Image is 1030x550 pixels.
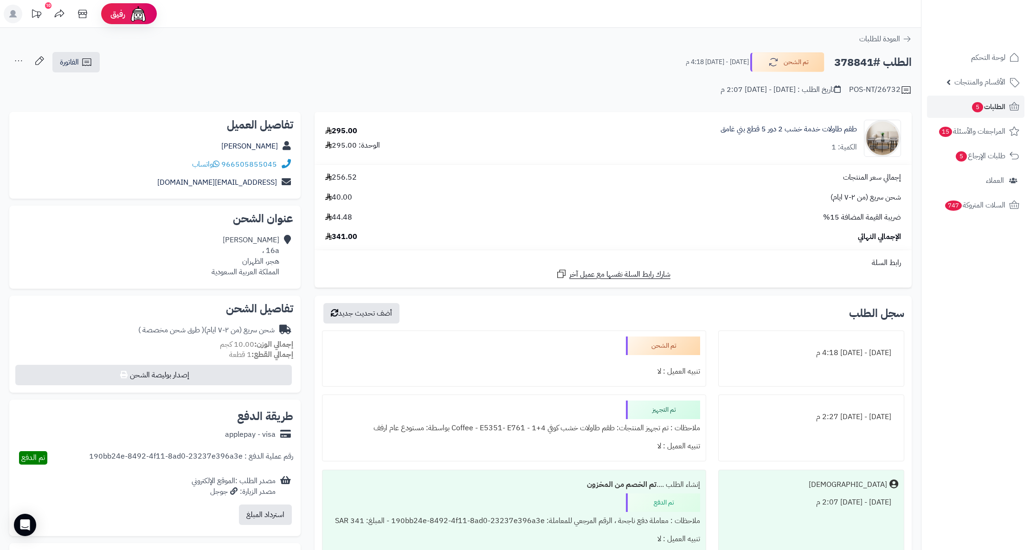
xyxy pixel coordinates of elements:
h3: سجل الطلب [849,308,904,319]
span: الأقسام والمنتجات [954,76,1005,89]
a: الطلبات5 [927,96,1024,118]
div: [DATE] - [DATE] 4:18 م [724,344,898,362]
span: تم الدفع [21,452,45,463]
span: المراجعات والأسئلة [938,125,1005,138]
span: 5 [955,151,967,162]
button: استرداد المبلغ [239,505,292,525]
a: [EMAIL_ADDRESS][DOMAIN_NAME] [157,177,277,188]
div: Open Intercom Messenger [14,514,36,536]
a: [PERSON_NAME] [221,141,278,152]
span: 15 [939,126,953,137]
div: [DEMOGRAPHIC_DATA] [809,479,887,490]
a: السلات المتروكة747 [927,194,1024,216]
span: الفاتورة [60,57,79,68]
div: ملاحظات : معاملة دفع ناجحة ، الرقم المرجعي للمعاملة: 190bb24e-8492-4f11-8ad0-23237e396a3e - المبل... [328,512,700,530]
a: واتساب [192,159,219,170]
a: لوحة التحكم [927,46,1024,69]
a: العملاء [927,169,1024,192]
span: العودة للطلبات [859,33,900,45]
span: 747 [945,200,963,211]
span: شحن سريع (من ٢-٧ ايام) [830,192,901,203]
span: ( طرق شحن مخصصة ) [138,324,204,336]
div: تنبيه العميل : لا [328,362,700,381]
div: تم الدفع [626,493,700,512]
div: رابط السلة [318,258,908,268]
div: [DATE] - [DATE] 2:07 م [724,493,898,511]
small: [DATE] - [DATE] 4:18 م [686,58,749,67]
a: المراجعات والأسئلة15 [927,120,1024,142]
span: 256.52 [325,172,357,183]
span: الإجمالي النهائي [858,232,901,242]
div: تنبيه العميل : لا [328,437,700,455]
a: العودة للطلبات [859,33,912,45]
b: تم الخصم من المخزون [587,479,657,490]
small: 10.00 كجم [220,339,293,350]
strong: إجمالي القطع: [251,349,293,360]
h2: عنوان الشحن [17,213,293,224]
div: applepay - visa [225,429,276,440]
h2: الطلب #378841 [834,53,912,72]
span: شارك رابط السلة نفسها مع عميل آخر [569,269,670,280]
div: رقم عملية الدفع : 190bb24e-8492-4f11-8ad0-23237e396a3e [89,451,293,465]
div: الكمية: 1 [831,142,857,153]
img: 1756383871-1-90x90.jpg [864,120,901,157]
span: السلات المتروكة [944,199,1005,212]
span: 44.48 [325,212,352,223]
a: شارك رابط السلة نفسها مع عميل آخر [556,268,670,280]
span: لوحة التحكم [971,51,1005,64]
span: إجمالي سعر المنتجات [843,172,901,183]
small: 1 قطعة [229,349,293,360]
div: [PERSON_NAME] 16a ، هجر، الظهران المملكة العربية السعودية [212,235,279,277]
div: POS-NT/26732 [849,84,912,96]
div: مصدر الطلب :الموقع الإلكتروني [192,476,276,497]
span: طلبات الإرجاع [955,149,1005,162]
a: الفاتورة [52,52,100,72]
div: تم التجهيز [626,401,700,419]
div: 295.00 [325,126,357,136]
button: إصدار بوليصة الشحن [15,365,292,385]
span: الطلبات [971,100,1005,113]
h2: تفاصيل الشحن [17,303,293,314]
div: تنبيه العميل : لا [328,530,700,548]
span: رفيق [110,8,125,19]
div: تاريخ الطلب : [DATE] - [DATE] 2:07 م [721,84,841,95]
div: الوحدة: 295.00 [325,140,380,151]
a: طلبات الإرجاع5 [927,145,1024,167]
div: شحن سريع (من ٢-٧ ايام) [138,325,275,336]
h2: طريقة الدفع [237,411,293,422]
h2: تفاصيل العميل [17,119,293,130]
span: 40.00 [325,192,352,203]
div: 10 [45,2,51,9]
span: 5 [972,102,984,113]
a: طقم طاولات خدمة خشب 2 دور 5 قطع بني غامق [721,124,857,135]
a: تحديثات المنصة [25,5,48,26]
img: logo-2.png [967,7,1021,26]
span: ضريبة القيمة المضافة 15% [823,212,901,223]
div: [DATE] - [DATE] 2:27 م [724,408,898,426]
span: 341.00 [325,232,357,242]
div: تم الشحن [626,336,700,355]
button: تم الشحن [750,52,824,72]
div: مصدر الزيارة: جوجل [192,486,276,497]
img: ai-face.png [129,5,148,23]
div: ملاحظات : تم تجهيز المنتجات: طقم طاولات خشب كوفي 4+1 - Coffee - E5351- E761 بواسطة: مستودع عام ارفف [328,419,700,437]
span: العملاء [986,174,1004,187]
strong: إجمالي الوزن: [254,339,293,350]
div: إنشاء الطلب .... [328,476,700,494]
button: أضف تحديث جديد [323,303,399,324]
a: 966505855045 [221,159,277,170]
